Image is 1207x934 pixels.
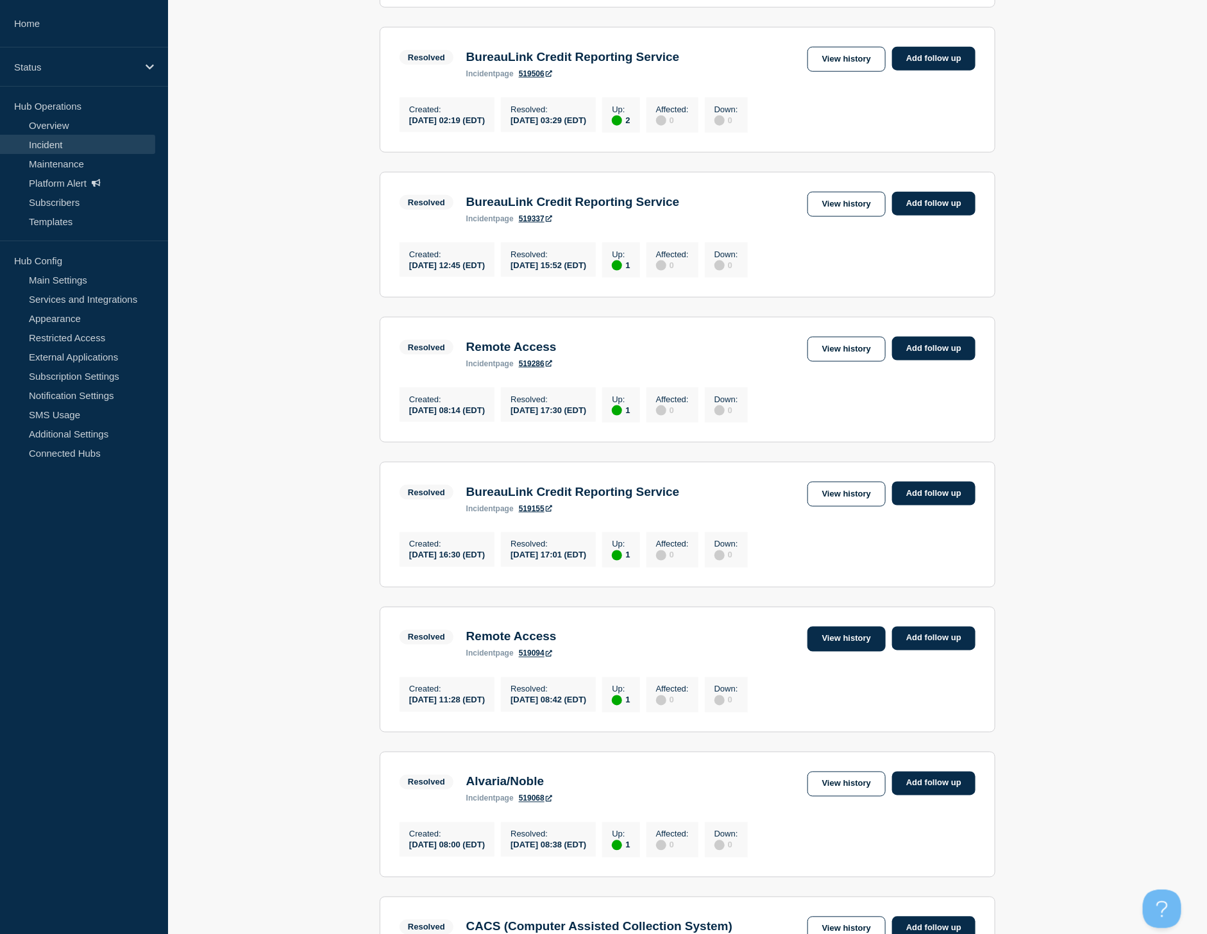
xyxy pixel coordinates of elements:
div: disabled [714,550,725,561]
div: disabled [656,405,666,416]
div: 0 [656,549,689,561]
p: Up : [612,105,630,114]
span: incident [466,649,496,658]
div: 1 [612,839,630,851]
p: page [466,359,514,368]
a: View history [807,772,886,797]
p: page [466,649,514,658]
div: 0 [656,694,689,706]
div: up [612,550,622,561]
div: disabled [714,840,725,851]
div: disabled [714,260,725,271]
span: Resolved [400,775,453,790]
p: page [466,504,514,513]
a: View history [807,337,886,362]
p: Down : [714,395,738,404]
p: Resolved : [511,395,586,404]
div: up [612,115,622,126]
a: 519068 [519,794,552,803]
div: disabled [656,115,666,126]
p: page [466,69,514,78]
div: 0 [656,259,689,271]
h3: CACS (Computer Assisted Collection System) [466,920,732,934]
p: Created : [409,250,485,259]
div: [DATE] 17:30 (EDT) [511,404,586,415]
div: disabled [656,840,666,851]
p: Created : [409,829,485,839]
a: View history [807,627,886,652]
div: [DATE] 08:42 (EDT) [511,694,586,705]
div: disabled [656,695,666,706]
span: Resolved [400,485,453,500]
div: [DATE] 11:28 (EDT) [409,694,485,705]
p: Created : [409,105,485,114]
h3: Remote Access [466,340,557,354]
div: 0 [714,404,738,416]
a: View history [807,482,886,507]
div: 0 [656,839,689,851]
span: Resolved [400,195,453,210]
p: Resolved : [511,250,586,259]
div: 0 [656,404,689,416]
span: incident [466,69,496,78]
div: 1 [612,404,630,416]
div: [DATE] 03:29 (EDT) [511,114,586,125]
span: incident [466,504,496,513]
p: page [466,214,514,223]
div: 1 [612,549,630,561]
div: 0 [714,549,738,561]
a: 519337 [519,214,552,223]
h3: BureauLink Credit Reporting Service [466,50,680,64]
p: Down : [714,250,738,259]
p: Down : [714,684,738,694]
div: disabled [714,695,725,706]
h3: BureauLink Credit Reporting Service [466,485,680,499]
p: Down : [714,829,738,839]
a: 519506 [519,69,552,78]
a: Add follow up [892,192,975,216]
a: 519094 [519,649,552,658]
div: disabled [714,405,725,416]
p: Resolved : [511,539,586,549]
div: [DATE] 08:38 (EDT) [511,839,586,850]
h3: BureauLink Credit Reporting Service [466,195,680,209]
p: Created : [409,395,485,404]
a: 519155 [519,504,552,513]
div: [DATE] 15:52 (EDT) [511,259,586,270]
span: Resolved [400,340,453,355]
a: Add follow up [892,47,975,71]
p: Up : [612,829,630,839]
span: incident [466,359,496,368]
span: incident [466,214,496,223]
div: 0 [714,114,738,126]
div: 0 [714,259,738,271]
h3: Remote Access [466,630,557,644]
span: Resolved [400,50,453,65]
span: incident [466,794,496,803]
a: View history [807,47,886,72]
p: Status [14,62,137,72]
div: [DATE] 02:19 (EDT) [409,114,485,125]
div: 1 [612,259,630,271]
p: Resolved : [511,829,586,839]
div: 0 [656,114,689,126]
p: Created : [409,684,485,694]
div: up [612,695,622,706]
a: Add follow up [892,482,975,505]
a: Add follow up [892,772,975,795]
div: up [612,260,622,271]
p: Resolved : [511,684,586,694]
div: [DATE] 16:30 (EDT) [409,549,485,560]
p: Down : [714,539,738,549]
div: [DATE] 12:45 (EDT) [409,259,485,270]
div: 0 [714,694,738,706]
p: Affected : [656,539,689,549]
p: Affected : [656,395,689,404]
p: Up : [612,395,630,404]
div: 1 [612,694,630,706]
p: Created : [409,539,485,549]
div: disabled [656,550,666,561]
a: Add follow up [892,337,975,361]
iframe: Help Scout Beacon - Open [1143,890,1181,928]
div: [DATE] 17:01 (EDT) [511,549,586,560]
